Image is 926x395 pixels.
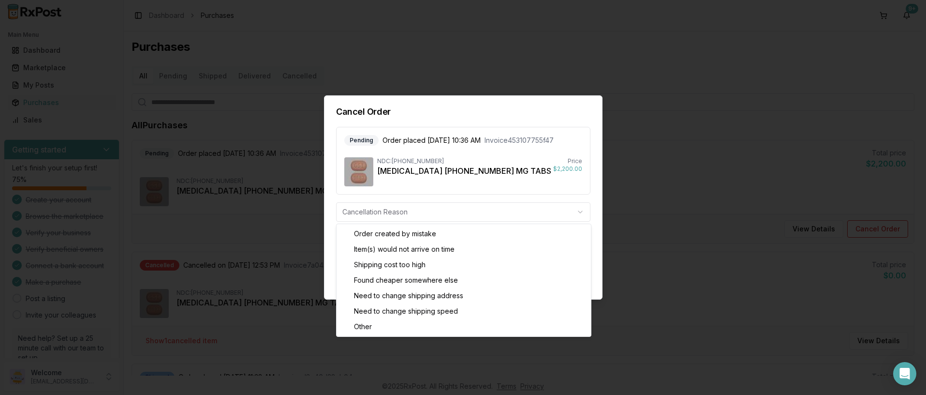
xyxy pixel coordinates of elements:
[354,275,458,285] span: Found cheaper somewhere else
[354,322,372,332] span: Other
[354,291,463,301] span: Need to change shipping address
[354,229,436,239] span: Order created by mistake
[354,306,458,316] span: Need to change shipping speed
[354,260,426,270] span: Shipping cost too high
[354,244,455,254] span: Item(s) would not arrive on time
